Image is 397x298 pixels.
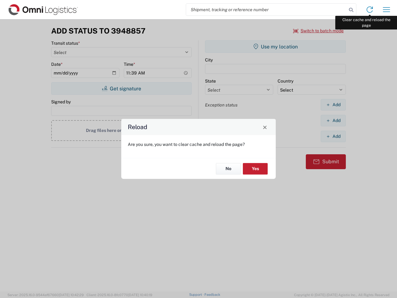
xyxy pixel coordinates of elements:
button: No [216,163,241,174]
h4: Reload [128,123,147,132]
button: Close [261,123,269,131]
input: Shipment, tracking or reference number [186,4,347,16]
button: Yes [243,163,268,174]
p: Are you sure, you want to clear cache and reload the page? [128,142,269,147]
